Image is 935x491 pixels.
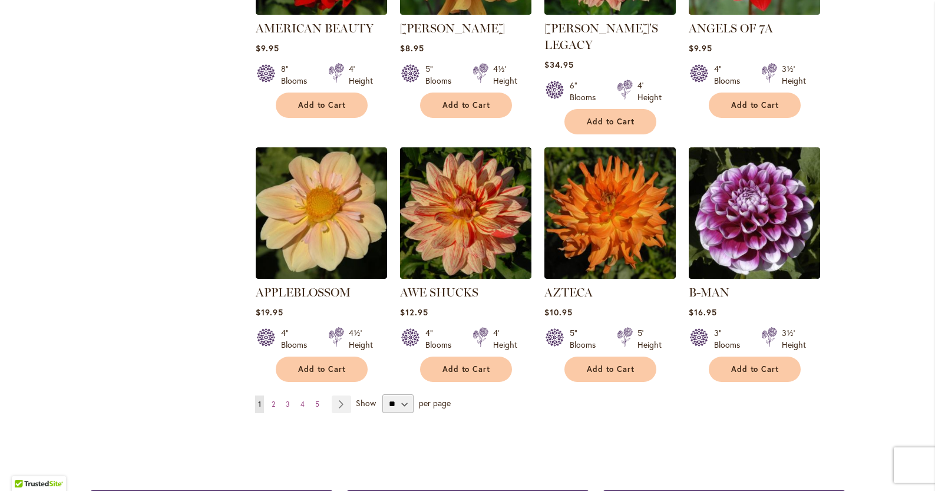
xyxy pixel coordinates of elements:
[276,93,368,118] button: Add to Cart
[276,357,368,382] button: Add to Cart
[298,100,346,110] span: Add to Cart
[419,397,451,408] span: per page
[689,147,820,279] img: B-MAN
[442,364,491,374] span: Add to Cart
[256,147,387,279] img: APPLEBLOSSOM
[283,396,293,413] a: 3
[689,6,820,17] a: ANGELS OF 7A
[587,117,635,127] span: Add to Cart
[256,270,387,281] a: APPLEBLOSSOM
[349,63,373,87] div: 4' Height
[256,42,279,54] span: $9.95
[256,307,283,318] span: $19.95
[420,93,512,118] button: Add to Cart
[300,400,305,408] span: 4
[731,100,779,110] span: Add to Cart
[258,400,261,408] span: 1
[637,327,662,351] div: 5' Height
[714,63,747,87] div: 4" Blooms
[709,357,801,382] button: Add to Cart
[281,63,314,87] div: 8" Blooms
[544,270,676,281] a: AZTECA
[689,307,717,318] span: $16.95
[564,357,656,382] button: Add to Cart
[400,21,505,35] a: [PERSON_NAME]
[298,396,308,413] a: 4
[312,396,322,413] a: 5
[689,21,773,35] a: ANGELS OF 7A
[400,42,424,54] span: $8.95
[356,397,376,408] span: Show
[420,357,512,382] button: Add to Cart
[714,327,747,351] div: 3" Blooms
[544,59,574,70] span: $34.95
[400,307,428,318] span: $12.95
[570,327,603,351] div: 5" Blooms
[298,364,346,374] span: Add to Cart
[689,285,729,299] a: B-MAN
[256,285,351,299] a: APPLEBLOSSOM
[587,364,635,374] span: Add to Cart
[689,42,712,54] span: $9.95
[493,63,517,87] div: 4½' Height
[564,109,656,134] button: Add to Cart
[544,285,593,299] a: AZTECA
[493,327,517,351] div: 4' Height
[425,63,458,87] div: 5" Blooms
[281,327,314,351] div: 4" Blooms
[9,449,42,482] iframe: Launch Accessibility Center
[286,400,290,408] span: 3
[637,80,662,103] div: 4' Height
[782,327,806,351] div: 3½' Height
[400,147,531,279] img: AWE SHUCKS
[256,6,387,17] a: AMERICAN BEAUTY
[544,147,676,279] img: AZTECA
[400,6,531,17] a: ANDREW CHARLES
[570,80,603,103] div: 6" Blooms
[272,400,275,408] span: 2
[442,100,491,110] span: Add to Cart
[731,364,779,374] span: Add to Cart
[315,400,319,408] span: 5
[544,21,658,52] a: [PERSON_NAME]'S LEGACY
[256,21,374,35] a: AMERICAN BEAUTY
[544,6,676,17] a: Andy's Legacy
[269,396,278,413] a: 2
[689,270,820,281] a: B-MAN
[349,327,373,351] div: 4½' Height
[544,307,573,318] span: $10.95
[782,63,806,87] div: 3½' Height
[425,327,458,351] div: 4" Blooms
[709,93,801,118] button: Add to Cart
[400,270,531,281] a: AWE SHUCKS
[400,285,478,299] a: AWE SHUCKS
